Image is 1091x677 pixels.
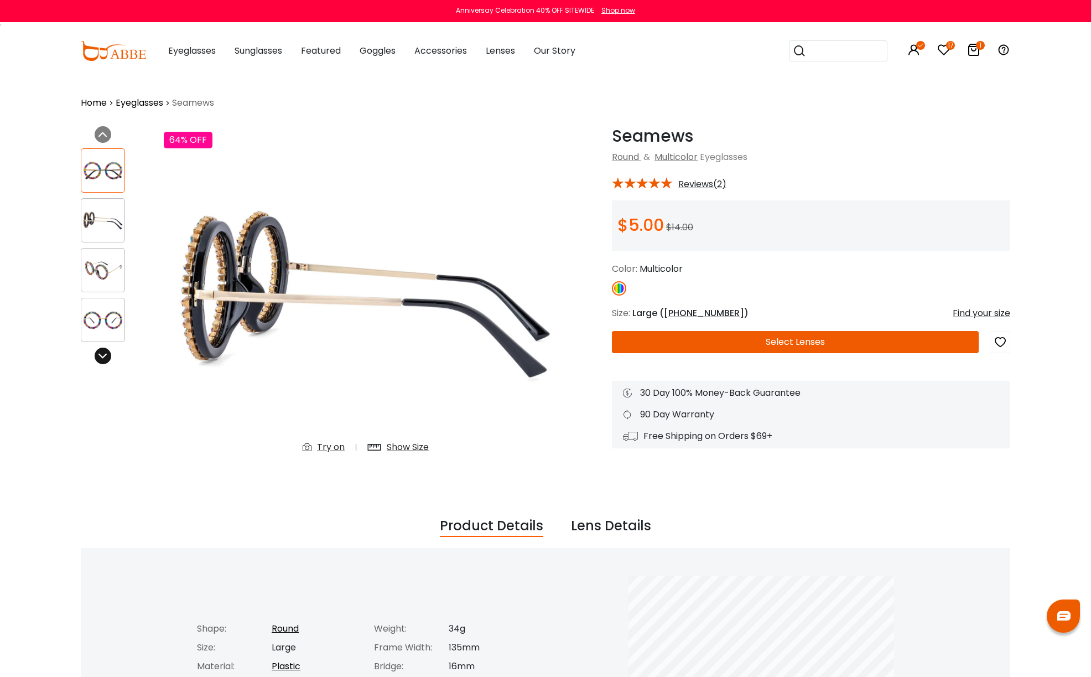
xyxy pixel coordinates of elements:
[617,213,664,237] span: $5.00
[360,44,396,57] span: Goggles
[197,622,272,635] div: Shape:
[612,307,630,319] span: Size:
[235,44,282,57] span: Sunglasses
[976,41,985,50] i: 1
[301,44,341,57] span: Featured
[168,44,216,57] span: Eyeglasses
[440,516,543,537] div: Product Details
[81,260,124,281] img: Seamews Multicolor Plastic Eyeglasses , UniversalBridgeFit Frames from ABBE Glasses
[946,41,955,50] i: 17
[486,44,515,57] span: Lenses
[164,126,568,463] img: Seamews Multicolor Plastic Eyeglasses , UniversalBridgeFit Frames from ABBE Glasses
[654,151,698,163] a: Multicolor
[623,430,999,443] div: Free Shipping on Orders $69+
[197,641,272,654] div: Size:
[456,6,594,15] div: Anniversay Celebration 40% OFF SITEWIDE
[449,641,540,654] div: 135mm
[374,641,449,654] div: Frame Width:
[623,386,999,400] div: 30 Day 100% Money-Back Guarantee
[967,45,980,58] a: 1
[272,622,299,635] a: Round
[272,641,363,654] div: Large
[81,309,124,331] img: Seamews Multicolor Plastic Eyeglasses , UniversalBridgeFit Frames from ABBE Glasses
[623,408,999,421] div: 90 Day Warranty
[81,96,107,110] a: Home
[612,262,637,275] span: Color:
[601,6,635,15] div: Shop now
[374,660,449,673] div: Bridge:
[596,6,635,15] a: Shop now
[612,126,1010,146] h1: Seamews
[317,441,345,454] div: Try on
[81,160,124,182] img: Seamews Multicolor Plastic Eyeglasses , UniversalBridgeFit Frames from ABBE Glasses
[632,307,749,319] span: Large ( )
[387,441,429,454] div: Show Size
[414,44,467,57] span: Accessories
[612,331,979,353] button: Select Lenses
[374,622,449,635] div: Weight:
[449,622,540,635] div: 34g
[197,660,272,673] div: Material:
[640,262,683,275] span: Multicolor
[449,660,540,673] div: 16mm
[272,660,300,673] a: Plastic
[164,132,212,148] div: 64% OFF
[953,307,1010,320] div: Find your size
[641,151,652,163] span: &
[612,151,639,163] a: Round
[81,41,146,61] img: abbeglasses.com
[534,44,575,57] span: Our Story
[664,307,744,319] span: [PHONE_NUMBER]
[172,96,214,110] span: Seamews
[700,151,747,163] span: Eyeglasses
[116,96,163,110] a: Eyeglasses
[571,516,651,537] div: Lens Details
[678,179,726,189] span: Reviews(2)
[1057,611,1071,621] img: chat
[666,221,693,234] span: $14.00
[81,210,124,231] img: Seamews Multicolor Plastic Eyeglasses , UniversalBridgeFit Frames from ABBE Glasses
[937,45,950,58] a: 17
